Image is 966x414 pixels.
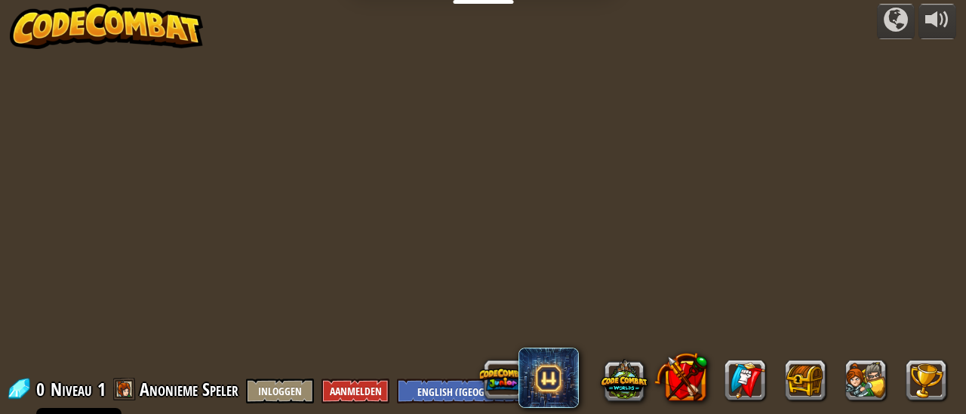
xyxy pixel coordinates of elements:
button: Volume aanpassen [918,4,956,39]
button: Inloggen [246,379,314,403]
span: 1 [97,377,106,401]
img: CodeCombat - Learn how to code by playing a game [10,4,203,49]
button: Aanmelden [321,379,389,403]
button: Campagnes [877,4,915,39]
span: Niveau [51,377,92,402]
span: 0 [36,377,49,401]
span: Anonieme Speler [140,377,238,401]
